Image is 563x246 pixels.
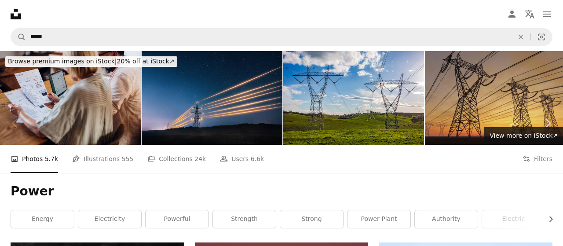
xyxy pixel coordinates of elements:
[8,58,117,65] span: Browse premium images on iStock |
[213,210,276,228] a: strength
[8,58,175,65] span: 20% off at iStock ↗
[146,210,208,228] a: powerful
[538,5,556,23] button: Menu
[521,5,538,23] button: Language
[511,29,530,45] button: Clear
[490,132,558,139] span: View more on iStock ↗
[523,145,552,173] button: Filters
[147,145,206,173] a: Collections 24k
[11,184,552,199] h1: Power
[72,145,133,173] a: Illustrations 555
[78,210,141,228] a: electricity
[142,51,282,145] img: Electricity transmission towers with orange glowing wires against night sky.
[122,154,134,164] span: 555
[503,5,521,23] a: Log in / Sign up
[543,210,552,228] button: scroll list to the right
[11,28,552,46] form: Find visuals sitewide
[531,29,552,45] button: Visual search
[415,210,478,228] a: authority
[251,154,264,164] span: 6.6k
[484,127,563,145] a: View more on iStock↗
[283,51,424,145] img: Double row of large electrical power pylons crossing lush green farmland with livestock grazing i...
[280,210,343,228] a: strong
[11,29,26,45] button: Search Unsplash
[11,210,74,228] a: energy
[482,210,545,228] a: electric
[220,145,264,173] a: Users 6.6k
[532,81,563,165] a: Next
[347,210,410,228] a: power plant
[11,9,21,19] a: Home — Unsplash
[194,154,206,164] span: 24k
